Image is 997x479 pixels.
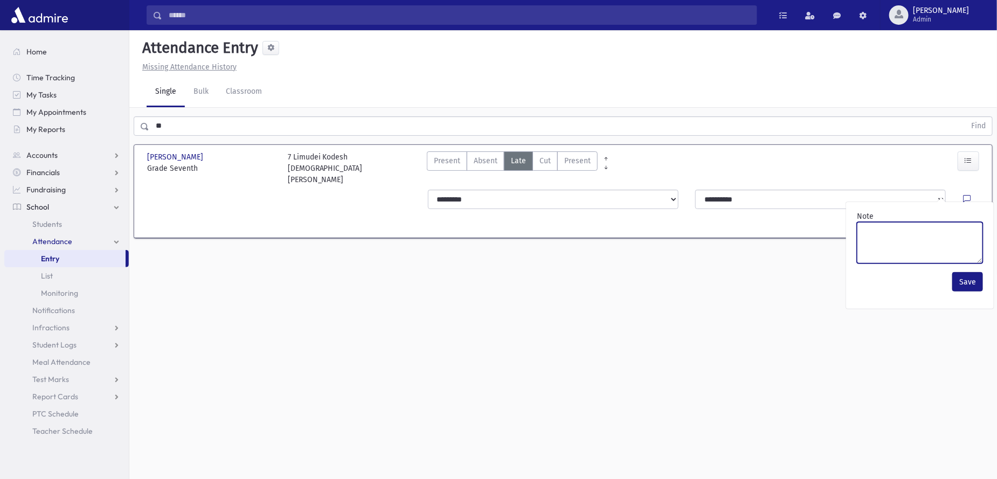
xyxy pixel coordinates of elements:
a: Monitoring [4,284,129,302]
span: [PERSON_NAME] [913,6,969,15]
a: School [4,198,129,216]
a: Home [4,43,129,60]
a: My Reports [4,121,129,138]
span: Grade Seventh [147,163,277,174]
span: Students [32,219,62,229]
a: Infractions [4,319,129,336]
a: Time Tracking [4,69,129,86]
a: Classroom [217,77,271,107]
span: School [26,202,49,212]
a: Test Marks [4,371,129,388]
span: Infractions [32,323,70,332]
span: Teacher Schedule [32,426,93,436]
span: Entry [41,254,59,263]
a: Notifications [4,302,129,319]
span: [PERSON_NAME] [147,151,205,163]
a: Meal Attendance [4,353,129,371]
a: Report Cards [4,388,129,405]
a: Students [4,216,129,233]
span: Present [434,155,460,166]
span: Cut [539,155,551,166]
a: Bulk [185,77,217,107]
span: Monitoring [41,288,78,298]
a: My Appointments [4,103,129,121]
label: Note [857,211,874,222]
a: Accounts [4,147,129,164]
span: My Reports [26,124,65,134]
h5: Attendance Entry [138,39,258,57]
span: Absent [474,155,497,166]
a: Missing Attendance History [138,63,237,72]
span: Admin [913,15,969,24]
span: Late [511,155,526,166]
span: Student Logs [32,340,77,350]
a: PTC Schedule [4,405,129,422]
input: Search [162,5,757,25]
a: My Tasks [4,86,129,103]
span: Test Marks [32,374,69,384]
span: PTC Schedule [32,409,79,419]
span: My Appointments [26,107,86,117]
span: Financials [26,168,60,177]
span: Home [26,47,47,57]
a: List [4,267,129,284]
u: Missing Attendance History [142,63,237,72]
span: Notifications [32,306,75,315]
button: Save [952,272,983,291]
span: Attendance [32,237,72,246]
a: Fundraising [4,181,129,198]
a: Teacher Schedule [4,422,129,440]
span: Meal Attendance [32,357,91,367]
a: Single [147,77,185,107]
span: List [41,271,53,281]
a: Attendance [4,233,129,250]
span: My Tasks [26,90,57,100]
a: Student Logs [4,336,129,353]
a: Financials [4,164,129,181]
div: 7 Limudei Kodesh [DEMOGRAPHIC_DATA][PERSON_NAME] [288,151,418,185]
span: Accounts [26,150,58,160]
img: AdmirePro [9,4,71,26]
span: Time Tracking [26,73,75,82]
a: Entry [4,250,126,267]
span: Fundraising [26,185,66,195]
span: Report Cards [32,392,78,401]
span: Present [564,155,591,166]
div: AttTypes [427,151,598,185]
button: Find [965,117,992,135]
